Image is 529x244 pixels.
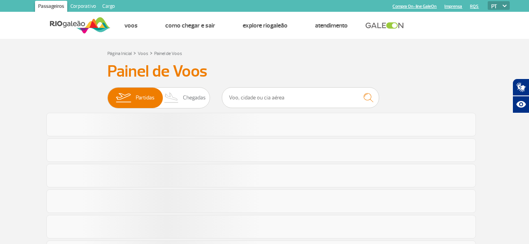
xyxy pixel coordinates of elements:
[393,4,437,9] a: Compra On-line GaleOn
[154,51,182,57] a: Painel de Voos
[222,87,379,108] input: Voo, cidade ou cia aérea
[107,51,132,57] a: Página Inicial
[67,1,99,13] a: Corporativo
[111,88,136,108] img: slider-embarque
[136,88,155,108] span: Partidas
[470,4,479,9] a: RQS
[183,88,206,108] span: Chegadas
[444,4,462,9] a: Imprensa
[107,62,422,81] h3: Painel de Voos
[512,79,529,96] button: Abrir tradutor de língua de sinais.
[512,79,529,113] div: Plugin de acessibilidade da Hand Talk.
[160,88,183,108] img: slider-desembarque
[165,22,215,29] a: Como chegar e sair
[124,22,138,29] a: Voos
[315,22,348,29] a: Atendimento
[138,51,148,57] a: Voos
[512,96,529,113] button: Abrir recursos assistivos.
[243,22,288,29] a: Explore RIOgaleão
[150,48,153,57] a: >
[35,1,67,13] a: Passageiros
[133,48,136,57] a: >
[99,1,118,13] a: Cargo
